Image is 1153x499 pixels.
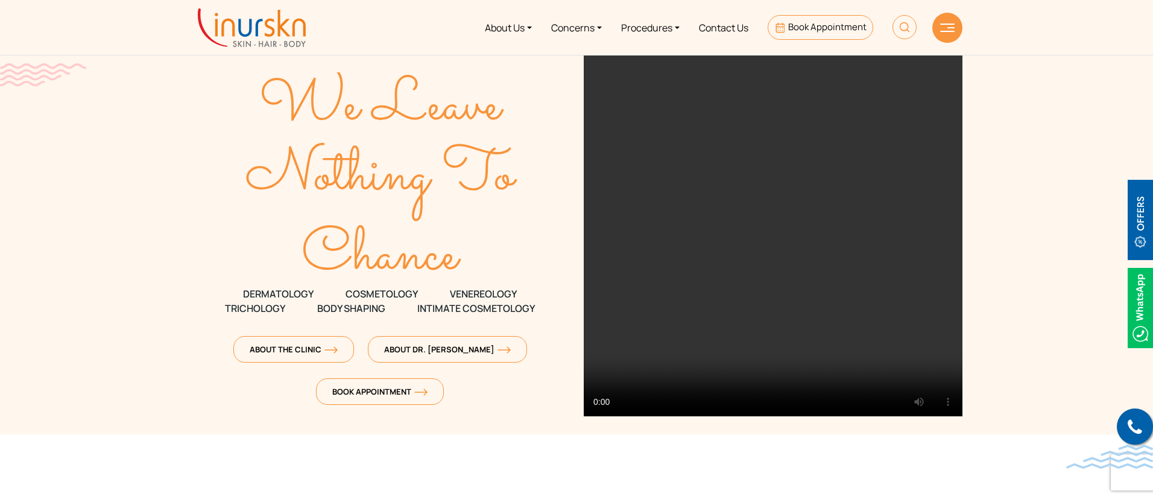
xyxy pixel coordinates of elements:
img: Whatsappicon [1128,268,1153,348]
span: VENEREOLOGY [450,287,517,301]
span: About The Clinic [250,344,338,355]
a: About Dr. [PERSON_NAME]orange-arrow [368,336,527,363]
span: About Dr. [PERSON_NAME] [384,344,511,355]
span: DERMATOLOGY [243,287,314,301]
text: We Leave [259,62,504,151]
a: Book Appointmentorange-arrow [316,378,444,405]
img: orange-arrow [324,346,338,354]
span: Book Appointment [332,386,428,397]
a: About Us [475,5,542,50]
a: Whatsappicon [1128,300,1153,313]
span: TRICHOLOGY [225,301,285,316]
a: Concerns [542,5,611,50]
span: Body Shaping [317,301,385,316]
a: Book Appointment [768,15,873,40]
span: Intimate Cosmetology [417,301,535,316]
a: About The Clinicorange-arrow [233,336,354,363]
img: orange-arrow [498,346,511,354]
img: hamLine.svg [940,24,955,32]
img: orange-arrow [414,389,428,396]
span: Book Appointment [788,21,867,33]
img: offerBt [1128,180,1153,260]
img: bluewave [1066,445,1153,469]
a: Procedures [611,5,689,50]
text: Chance [302,212,462,301]
a: Contact Us [689,5,758,50]
img: inurskn-logo [198,8,306,47]
text: Nothing To [246,132,518,221]
img: HeaderSearch [892,15,917,39]
span: COSMETOLOGY [346,287,418,301]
